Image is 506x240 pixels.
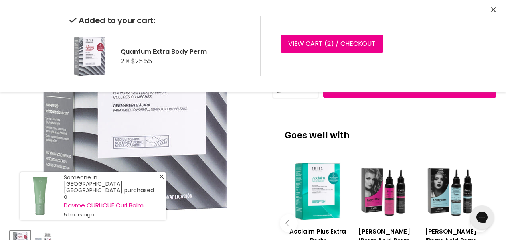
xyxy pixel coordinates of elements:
h2: Quantum Extra Body Perm [121,47,247,56]
h2: Added to your cart: [69,16,247,25]
p: Goes well with [285,118,484,144]
a: Davroe CURLiCUE Curl Balm [64,202,158,209]
a: View cart (2) / Checkout [281,35,383,53]
button: Close [491,6,496,14]
img: Quantum Extra Body Perm [69,36,109,76]
span: 2 × [121,57,130,66]
small: 5 hours ago [64,212,158,218]
a: Visit product page [20,172,60,220]
a: Close Notification [156,174,164,182]
div: Someone in [GEOGRAPHIC_DATA], [GEOGRAPHIC_DATA] purchased a [64,174,158,218]
iframe: Gorgias live chat messenger [466,203,498,232]
span: 2 [327,39,331,48]
span: $25.55 [131,57,152,66]
svg: Close Icon [159,174,164,179]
